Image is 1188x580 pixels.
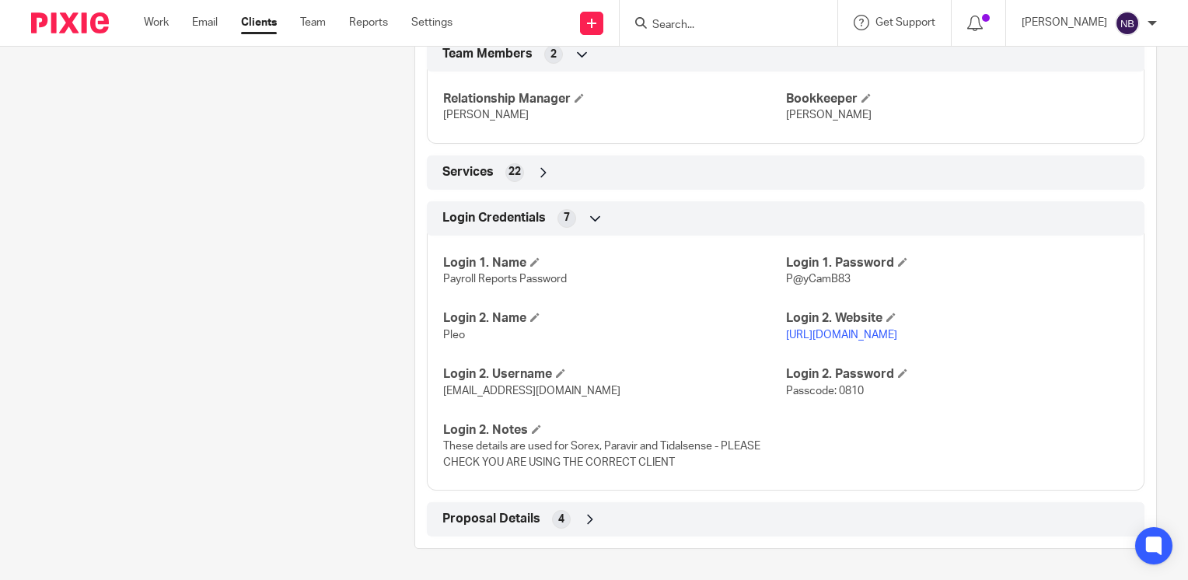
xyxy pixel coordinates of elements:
[786,310,1128,327] h4: Login 2. Website
[443,255,785,271] h4: Login 1. Name
[443,386,620,397] span: [EMAIL_ADDRESS][DOMAIN_NAME]
[442,210,546,226] span: Login Credentials
[349,15,388,30] a: Reports
[443,330,465,341] span: Pleo
[443,274,567,285] span: Payroll Reports Password
[241,15,277,30] a: Clients
[443,422,785,438] h4: Login 2. Notes
[786,110,872,121] span: [PERSON_NAME]
[508,164,521,180] span: 22
[442,46,533,62] span: Team Members
[786,366,1128,383] h4: Login 2. Password
[443,310,785,327] h4: Login 2. Name
[786,274,851,285] span: P@yCamB83
[564,210,570,225] span: 7
[411,15,452,30] a: Settings
[300,15,326,30] a: Team
[443,110,529,121] span: [PERSON_NAME]
[442,164,494,180] span: Services
[786,91,1128,107] h4: Bookkeeper
[651,19,791,33] input: Search
[786,330,897,341] a: [URL][DOMAIN_NAME]
[875,17,935,28] span: Get Support
[443,366,785,383] h4: Login 2. Username
[443,441,760,467] span: These details are used for Sorex, Paravir and Tidalsense - PLEASE CHECK YOU ARE USING THE CORRECT...
[786,255,1128,271] h4: Login 1. Password
[192,15,218,30] a: Email
[144,15,169,30] a: Work
[558,512,564,527] span: 4
[442,511,540,527] span: Proposal Details
[1022,15,1107,30] p: [PERSON_NAME]
[443,91,785,107] h4: Relationship Manager
[550,47,557,62] span: 2
[786,386,864,397] span: Passcode: 0810
[31,12,109,33] img: Pixie
[1115,11,1140,36] img: svg%3E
